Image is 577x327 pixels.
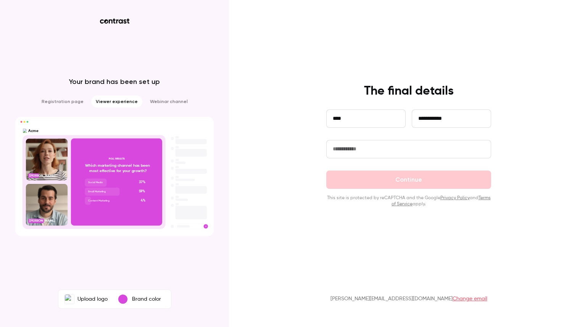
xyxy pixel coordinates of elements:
[65,295,74,304] img: Acme
[112,292,169,307] button: Brand color
[440,196,470,200] a: Privacy Policy
[392,196,491,206] a: Terms of Service
[132,295,161,303] p: Brand color
[364,84,454,99] h4: The final details
[330,295,487,303] p: [PERSON_NAME][EMAIL_ADDRESS][DOMAIN_NAME]
[37,95,88,108] li: Registration page
[453,296,487,301] a: Change email
[145,95,192,108] li: Webinar channel
[326,195,491,207] p: This site is protected by reCAPTCHA and the Google and apply.
[60,292,112,307] label: AcmeUpload logo
[91,95,142,108] li: Viewer experience
[69,77,160,86] p: Your brand has been set up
